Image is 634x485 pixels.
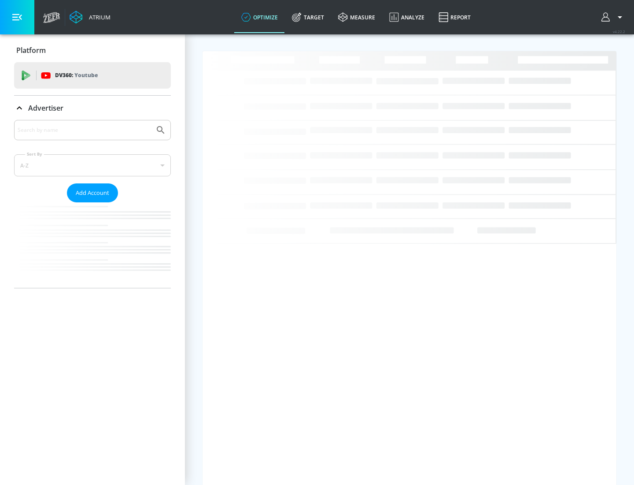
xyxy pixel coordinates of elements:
div: Platform [14,38,171,63]
a: optimize [234,1,285,33]
p: DV360: [55,71,98,80]
div: Advertiser [14,96,171,120]
a: measure [331,1,382,33]
input: Search by name [18,124,151,136]
a: Report [431,1,478,33]
a: Analyze [382,1,431,33]
div: Advertiser [14,120,171,288]
span: v 4.22.2 [613,29,625,34]
a: Target [285,1,331,33]
label: Sort By [25,151,44,157]
button: Add Account [67,183,118,202]
p: Youtube [74,71,98,80]
div: A-Z [14,154,171,176]
a: Atrium [70,11,111,24]
div: DV360: Youtube [14,62,171,89]
p: Advertiser [28,103,63,113]
p: Platform [16,45,46,55]
div: Atrium [85,13,111,21]
nav: list of Advertiser [14,202,171,288]
span: Add Account [76,188,109,198]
